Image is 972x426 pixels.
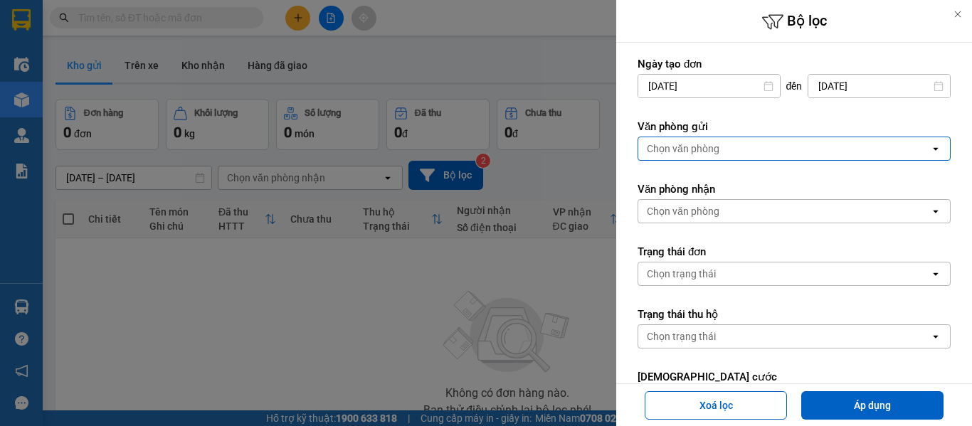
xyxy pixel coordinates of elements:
[647,204,719,218] div: Chọn văn phòng
[647,267,716,281] div: Chọn trạng thái
[645,391,787,420] button: Xoá lọc
[638,57,951,71] label: Ngày tạo đơn
[638,182,951,196] label: Văn phòng nhận
[930,206,941,217] svg: open
[647,142,719,156] div: Chọn văn phòng
[930,143,941,154] svg: open
[647,329,716,344] div: Chọn trạng thái
[638,307,951,321] label: Trạng thái thu hộ
[616,11,972,33] h6: Bộ lọc
[638,370,951,384] label: [DEMOGRAPHIC_DATA] cước
[638,245,951,259] label: Trạng thái đơn
[801,391,944,420] button: Áp dụng
[930,331,941,342] svg: open
[808,75,950,97] input: Select a date.
[786,79,803,93] span: đến
[930,268,941,279] svg: open
[638,119,951,134] label: Văn phòng gửi
[638,75,780,97] input: Select a date.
